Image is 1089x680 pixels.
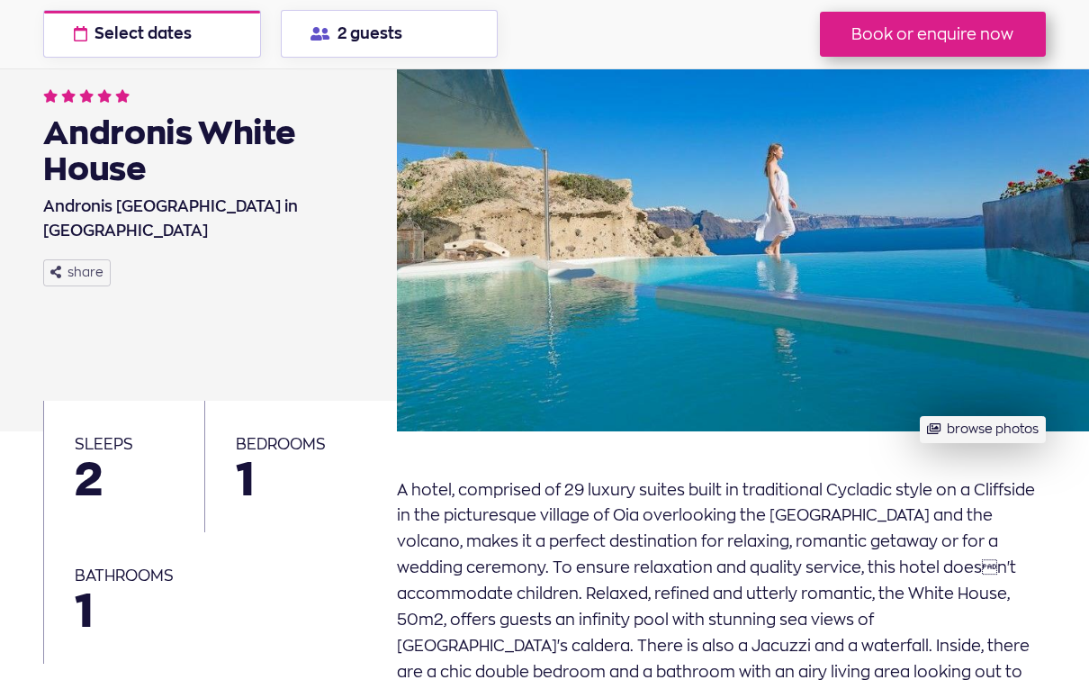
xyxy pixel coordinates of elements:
[43,114,351,187] div: Andronis White House
[281,10,498,58] button: 2 guests
[820,12,1046,57] button: Book or enquire now
[75,566,174,585] span: bathrooms
[236,456,366,502] span: 1
[920,416,1045,444] button: browse photos
[43,259,110,287] button: share
[75,587,366,633] span: 1
[94,26,192,41] span: Select dates
[75,456,174,502] span: 2
[236,434,326,453] span: bedrooms
[43,191,351,244] h1: Andronis [GEOGRAPHIC_DATA] in [GEOGRAPHIC_DATA]
[75,434,133,453] span: sleeps
[43,10,260,58] button: Select dates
